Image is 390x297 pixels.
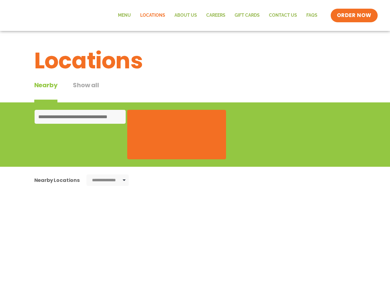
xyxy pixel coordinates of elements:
[231,111,255,158] img: svg%3E
[264,8,302,23] a: Contact Us
[34,80,115,102] div: Tabbed content
[136,8,170,23] a: Locations
[331,9,378,22] a: ORDER NOW
[73,80,99,102] button: Show all
[230,8,264,23] a: GIFT CARDS
[34,176,80,184] div: Nearby Locations
[113,8,136,23] a: Menu
[302,8,322,23] a: FAQs
[34,80,58,102] div: Nearby
[130,131,223,138] img: svg%3E
[170,8,202,23] a: About Us
[34,44,356,77] h1: Locations
[113,8,322,23] nav: Menu
[337,12,371,19] span: ORDER NOW
[202,8,230,23] a: Careers
[12,3,105,28] img: new-SAG-logo-768×292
